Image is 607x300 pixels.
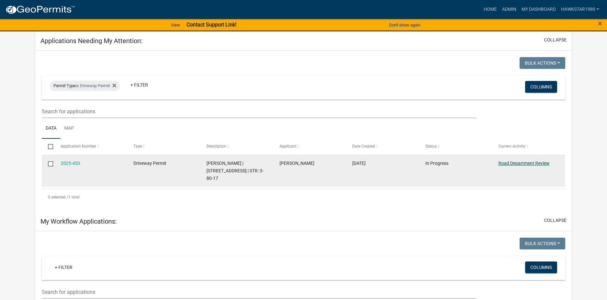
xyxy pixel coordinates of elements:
[40,37,143,45] h5: Applications Needing My Attention:
[525,261,557,273] button: Columns
[61,144,96,149] span: Application Number
[35,51,572,212] div: collapse
[40,217,117,225] h5: My Workflow Applications:
[520,57,565,69] button: Bulk Actions
[499,3,519,16] a: Admin
[42,105,476,118] input: Search for applications
[50,261,78,273] a: + Filter
[50,81,120,91] div: is Driveway Permit
[387,20,423,30] button: Don't show again
[42,139,54,154] datatable-header-cell: Select
[53,83,76,88] span: Permit Type
[498,161,550,166] a: Road Department Review
[419,139,492,154] datatable-header-cell: Status
[60,118,78,139] a: Map
[425,161,448,166] span: In Progress
[127,139,200,154] datatable-header-cell: Type
[498,144,525,149] span: Current Activity
[481,3,499,16] a: Home
[168,20,183,30] a: View
[61,161,80,166] a: 2025-453
[525,81,557,93] button: Columns
[200,139,273,154] datatable-header-cell: Description
[42,285,476,299] input: Search for applications
[520,238,565,249] button: Bulk Actions
[125,79,153,91] a: + Filter
[133,144,142,149] span: Type
[519,3,558,16] a: My Dashboard
[206,144,226,149] span: Description
[206,161,264,181] span: Wayne Landuyt | 13746 HWY F-27 E | STR: 3-80-17
[187,22,236,28] strong: Contact Support Link!
[48,195,68,199] span: 0 selected /
[598,20,602,27] button: Close
[42,189,565,205] div: 1 total
[280,144,296,149] span: Applicant
[492,139,565,154] datatable-header-cell: Current Activity
[598,19,602,28] span: ×
[280,161,314,166] span: Wayne Landuyt
[558,3,602,16] a: Hawkstar1980
[42,118,60,139] a: Data
[425,144,437,149] span: Status
[544,217,567,224] button: collapse
[352,144,375,149] span: Date Created
[544,37,567,43] button: collapse
[352,161,366,166] span: 09/09/2025
[133,161,166,166] span: Driveway Permit
[54,139,127,154] datatable-header-cell: Application Number
[346,139,419,154] datatable-header-cell: Date Created
[273,139,346,154] datatable-header-cell: Applicant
